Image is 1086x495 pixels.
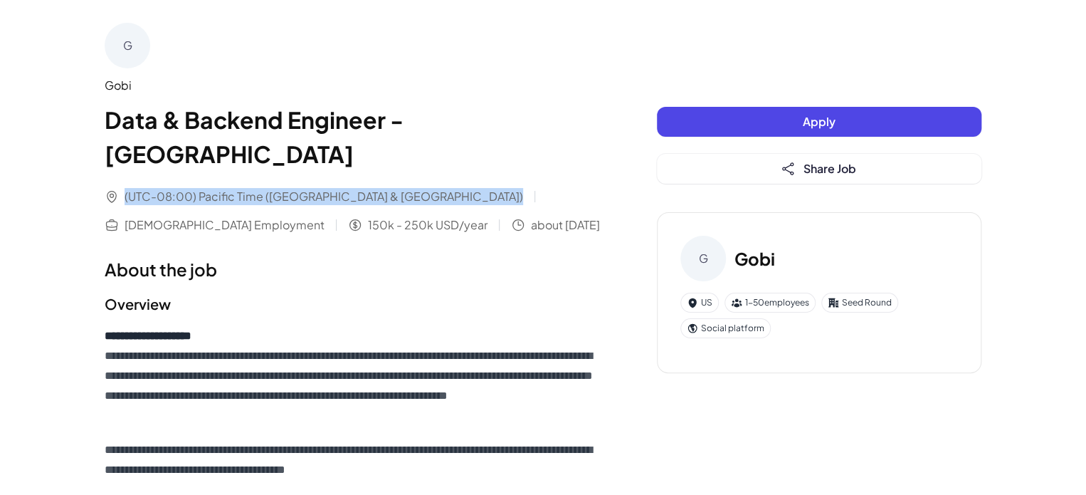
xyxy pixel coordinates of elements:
[531,217,600,234] span: about [DATE]
[125,188,523,205] span: (UTC-08:00) Pacific Time ([GEOGRAPHIC_DATA] & [GEOGRAPHIC_DATA])
[734,246,775,271] h3: Gobi
[105,23,150,68] div: G
[125,217,325,234] span: [DEMOGRAPHIC_DATA] Employment
[680,236,726,281] div: G
[105,256,600,282] h1: About the job
[368,217,487,234] span: 150k - 250k USD/year
[803,161,856,176] span: Share Job
[803,114,835,129] span: Apply
[724,293,816,313] div: 1-50 employees
[657,154,981,184] button: Share Job
[105,103,600,171] h1: Data & Backend Engineer - [GEOGRAPHIC_DATA]
[105,77,600,94] div: Gobi
[105,293,600,315] h2: Overview
[680,318,771,338] div: Social platform
[680,293,719,313] div: US
[821,293,898,313] div: Seed Round
[657,107,981,137] button: Apply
